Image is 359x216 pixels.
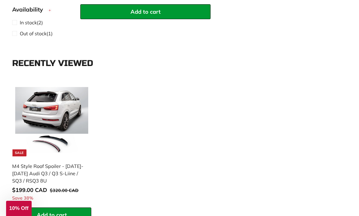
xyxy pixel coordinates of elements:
span: $199.00 CAD [12,186,47,193]
div: Sale [12,149,26,156]
button: Availability [12,3,71,19]
div: 10% Off [6,201,32,216]
span: Out of stock [20,30,47,37]
span: Availability [12,5,47,14]
span: Save 38% [12,195,33,202]
a: Sale M4 Style Roof Spoiler - [DATE]-[DATE] Audi Q3 / Q3 S-Liine / SQ3 / RSQ3 8U Save 38% [12,80,91,207]
button: Add to cart [80,4,211,19]
span: $320.00 CAD [50,188,78,193]
span: (2) [20,19,43,26]
span: In stock [20,19,37,26]
span: Add to cart [131,8,161,15]
div: M4 Style Roof Spoiler - [DATE]-[DATE] Audi Q3 / Q3 S-Liine / SQ3 / RSQ3 8U [12,162,85,184]
div: Recently viewed [12,59,347,68]
span: (1) [20,30,53,37]
span: 10% Off [9,205,28,211]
